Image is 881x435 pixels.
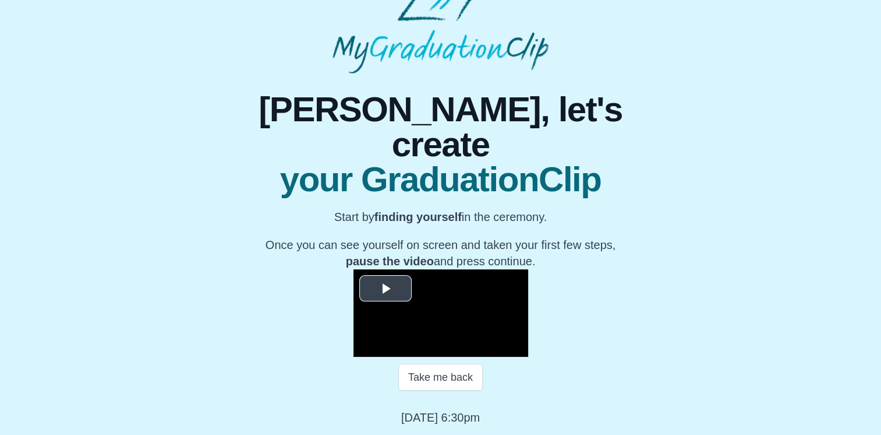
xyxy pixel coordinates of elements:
[353,269,528,357] div: Video Player
[374,211,462,223] b: finding yourself
[220,162,661,197] span: your GraduationClip
[398,364,483,391] button: Take me back
[359,275,412,301] button: Play Video
[346,255,434,268] b: pause the video
[220,209,661,225] p: Start by in the ceremony.
[220,92,661,162] span: [PERSON_NAME], let's create
[401,409,480,426] p: [DATE] 6:30pm
[220,237,661,269] p: Once you can see yourself on screen and taken your first few steps, and press continue.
